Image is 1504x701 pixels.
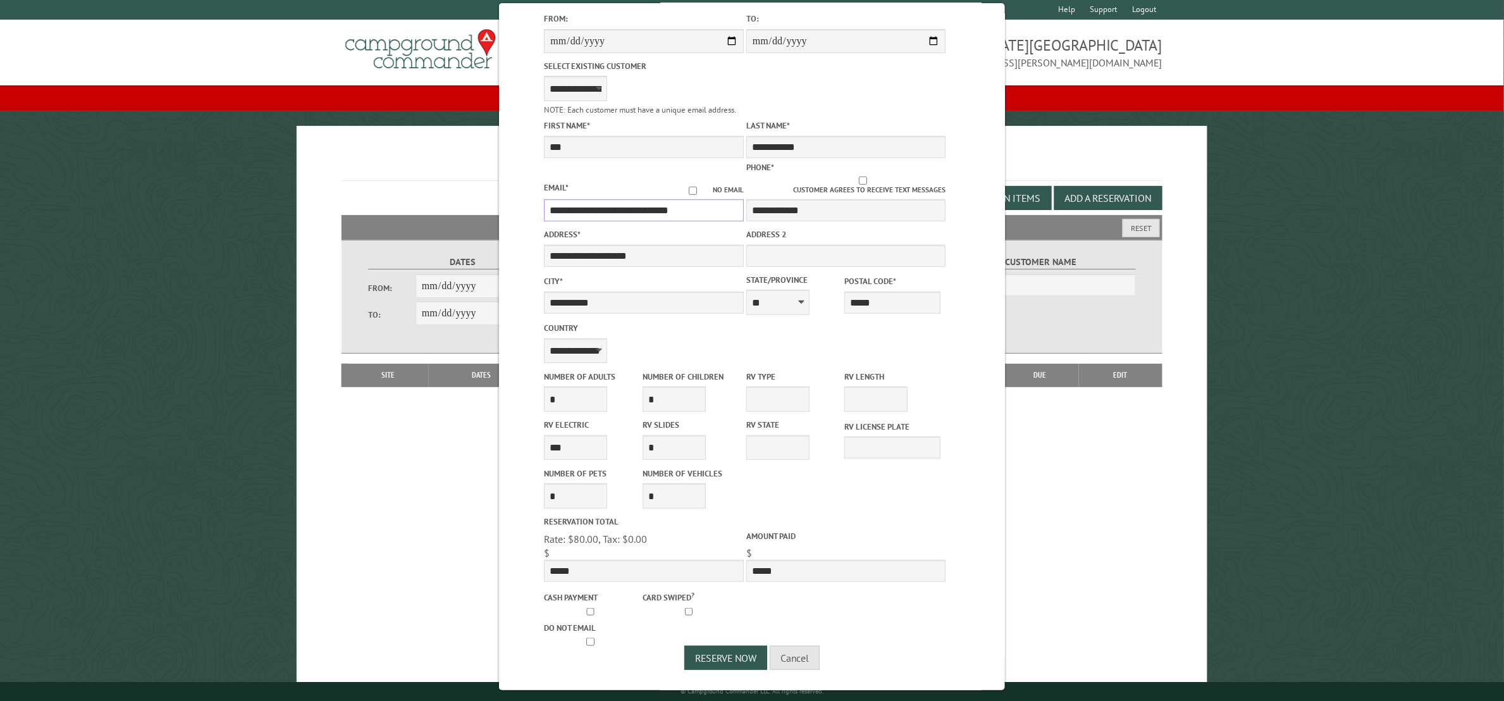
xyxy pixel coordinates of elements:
label: Number of Adults [544,371,639,383]
th: Dates [429,364,534,387]
label: Address 2 [746,228,946,240]
label: Card swiped [643,590,738,604]
label: Amount paid [746,530,946,542]
label: Dates [368,255,557,270]
label: RV State [746,419,842,431]
button: Reserve Now [684,646,767,670]
label: RV Length [844,371,940,383]
th: Edit [1079,364,1162,387]
span: $ [746,547,752,559]
label: Number of Children [643,371,738,383]
h1: Reservations [342,146,1162,181]
label: Number of Pets [544,468,639,480]
button: Reset [1123,219,1160,237]
input: Customer agrees to receive text messages [780,177,946,185]
th: Site [348,364,428,387]
label: To: [368,309,416,321]
input: No email [673,187,713,195]
label: Select existing customer [544,60,744,72]
label: Email [544,182,569,193]
img: Campground Commander [342,25,500,74]
button: Cancel [770,646,820,670]
label: Last Name [746,120,946,132]
span: $ [544,547,550,559]
small: NOTE: Each customer must have a unique email address. [544,104,736,115]
label: Customer agrees to receive text messages [746,177,946,195]
label: Country [544,322,744,334]
h2: Filters [342,215,1162,239]
label: RV License Plate [844,421,940,433]
label: Postal Code [844,275,940,287]
label: From: [368,282,416,294]
label: To: [746,13,946,25]
span: Rate: $80.00, Tax: $0.00 [544,533,647,545]
label: Phone [746,162,774,173]
label: Customer Name [947,255,1136,270]
label: Reservation Total [544,516,744,528]
label: Address [544,228,744,240]
label: City [544,275,744,287]
label: Do not email [544,622,639,634]
label: From: [544,13,744,25]
label: First Name [544,120,744,132]
label: No email [673,185,744,195]
label: State/Province [746,274,842,286]
label: RV Electric [544,419,639,431]
th: Due [1001,364,1079,387]
button: Add a Reservation [1054,186,1162,210]
a: ? [691,590,694,599]
label: Cash payment [544,592,639,604]
label: RV Type [746,371,842,383]
label: RV Slides [643,419,738,431]
small: © Campground Commander LLC. All rights reserved. [681,687,823,695]
label: Number of Vehicles [643,468,738,480]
